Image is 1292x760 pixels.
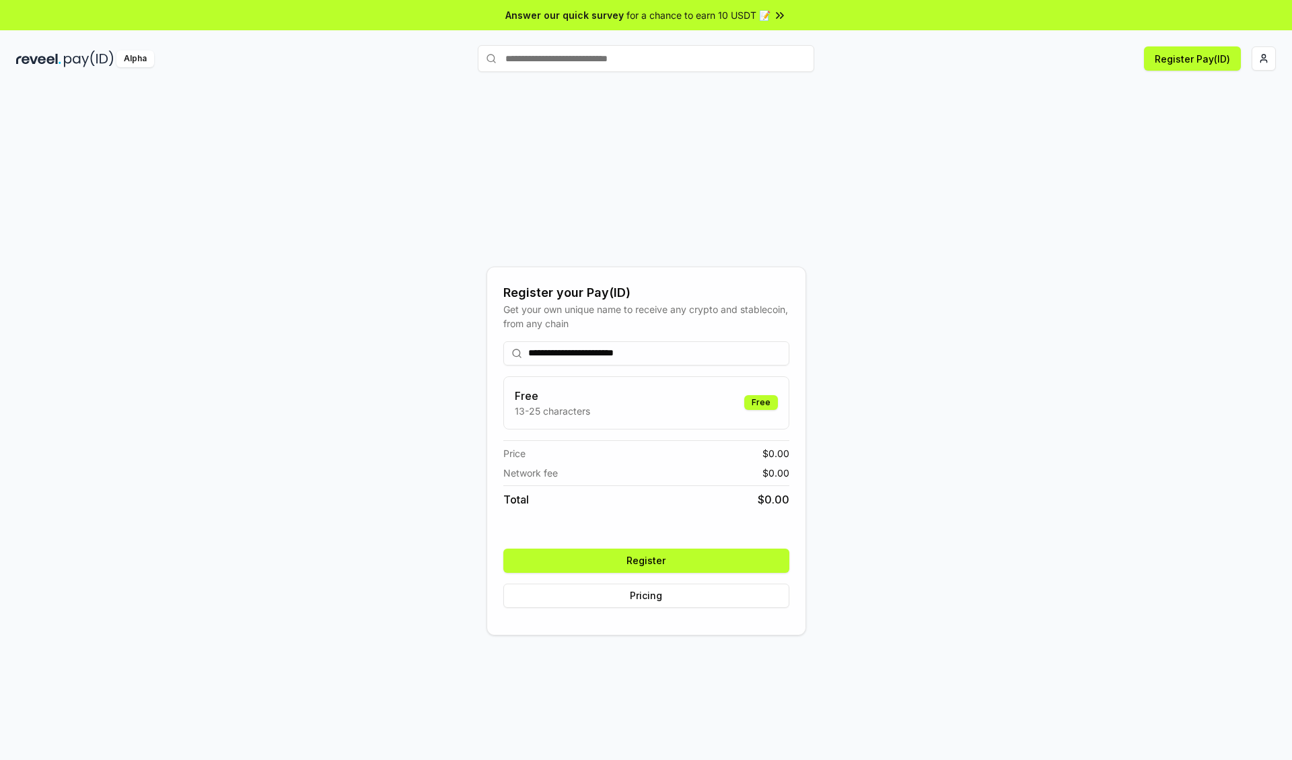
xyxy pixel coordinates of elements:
[503,302,789,331] div: Get your own unique name to receive any crypto and stablecoin, from any chain
[64,50,114,67] img: pay_id
[503,549,789,573] button: Register
[16,50,61,67] img: reveel_dark
[758,491,789,508] span: $ 0.00
[505,8,624,22] span: Answer our quick survey
[503,446,526,460] span: Price
[116,50,154,67] div: Alpha
[503,466,558,480] span: Network fee
[626,8,770,22] span: for a chance to earn 10 USDT 📝
[503,491,529,508] span: Total
[762,466,789,480] span: $ 0.00
[515,388,590,404] h3: Free
[515,404,590,418] p: 13-25 characters
[744,395,778,410] div: Free
[762,446,789,460] span: $ 0.00
[1144,46,1241,71] button: Register Pay(ID)
[503,584,789,608] button: Pricing
[503,283,789,302] div: Register your Pay(ID)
